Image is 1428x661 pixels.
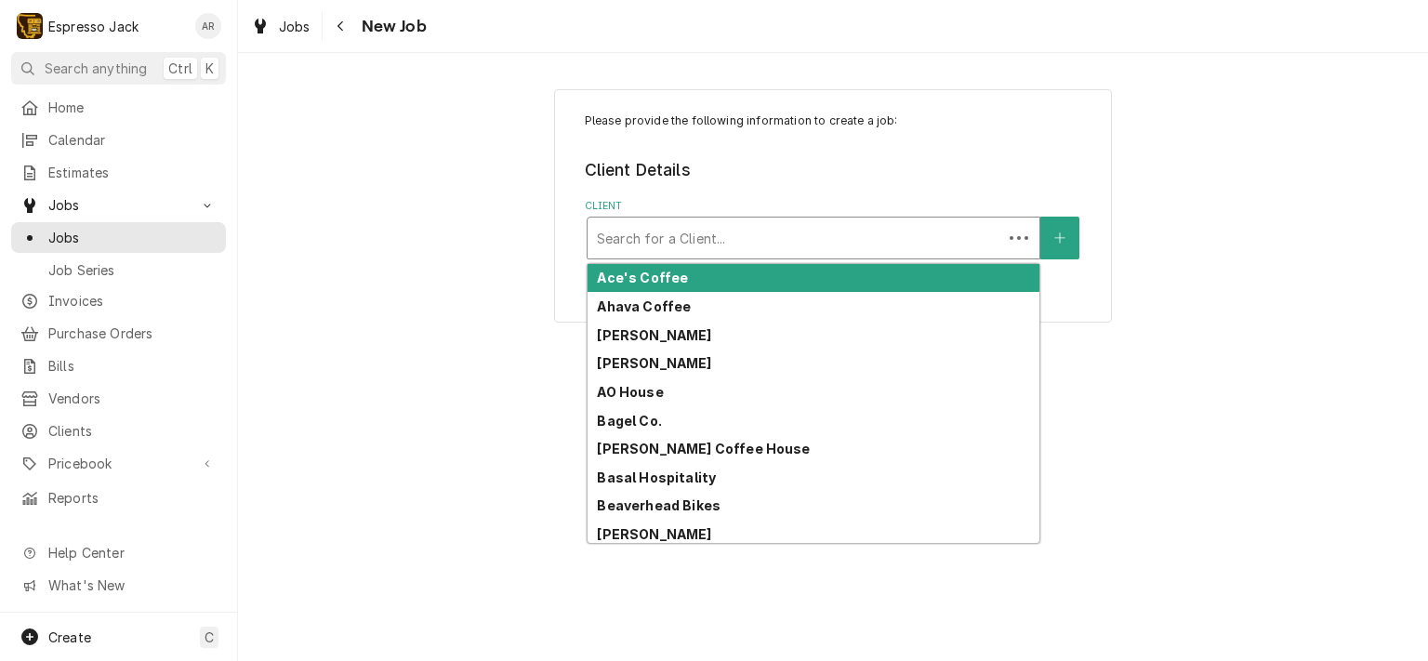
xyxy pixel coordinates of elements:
[11,483,226,513] a: Reports
[11,52,226,85] button: Search anythingCtrlK
[11,318,226,349] a: Purchase Orders
[597,384,663,400] strong: AO House
[48,356,217,376] span: Bills
[597,526,711,542] strong: [PERSON_NAME]
[597,270,688,285] strong: Ace's Coffee
[48,488,217,508] span: Reports
[356,14,427,39] span: New Job
[48,324,217,343] span: Purchase Orders
[244,11,318,42] a: Jobs
[11,190,226,220] a: Go to Jobs
[585,199,1082,259] div: Client
[195,13,221,39] div: Allan Ross's Avatar
[11,92,226,123] a: Home
[195,13,221,39] div: AR
[168,59,192,78] span: Ctrl
[1040,217,1079,259] button: Create New Client
[11,350,226,381] a: Bills
[11,383,226,414] a: Vendors
[585,112,1082,129] p: Please provide the following information to create a job:
[48,421,217,441] span: Clients
[48,260,217,280] span: Job Series
[11,570,226,601] a: Go to What's New
[597,298,691,314] strong: Ahava Coffee
[48,575,215,595] span: What's New
[597,327,711,343] strong: [PERSON_NAME]
[11,255,226,285] a: Job Series
[585,112,1082,259] div: Job Create/Update Form
[585,199,1082,214] label: Client
[205,628,214,647] span: C
[597,441,810,456] strong: [PERSON_NAME] Coffee House
[1054,231,1065,245] svg: Create New Client
[11,448,226,479] a: Go to Pricebook
[11,157,226,188] a: Estimates
[11,222,226,253] a: Jobs
[48,291,217,311] span: Invoices
[597,355,711,371] strong: [PERSON_NAME]
[279,17,311,36] span: Jobs
[11,125,226,155] a: Calendar
[11,285,226,316] a: Invoices
[48,454,189,473] span: Pricebook
[11,416,226,446] a: Clients
[597,497,721,513] strong: Beaverhead Bikes
[48,163,217,182] span: Estimates
[17,13,43,39] div: Espresso Jack's Avatar
[45,59,147,78] span: Search anything
[48,17,139,36] div: Espresso Jack
[48,98,217,117] span: Home
[48,228,217,247] span: Jobs
[585,158,1082,182] legend: Client Details
[48,389,217,408] span: Vendors
[48,543,215,562] span: Help Center
[597,469,716,485] strong: Basal Hospitality
[48,195,189,215] span: Jobs
[597,413,661,429] strong: Bagel Co.
[205,59,214,78] span: K
[48,130,217,150] span: Calendar
[48,629,91,645] span: Create
[17,13,43,39] div: E
[11,537,226,568] a: Go to Help Center
[326,11,356,41] button: Navigate back
[554,89,1112,323] div: Job Create/Update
